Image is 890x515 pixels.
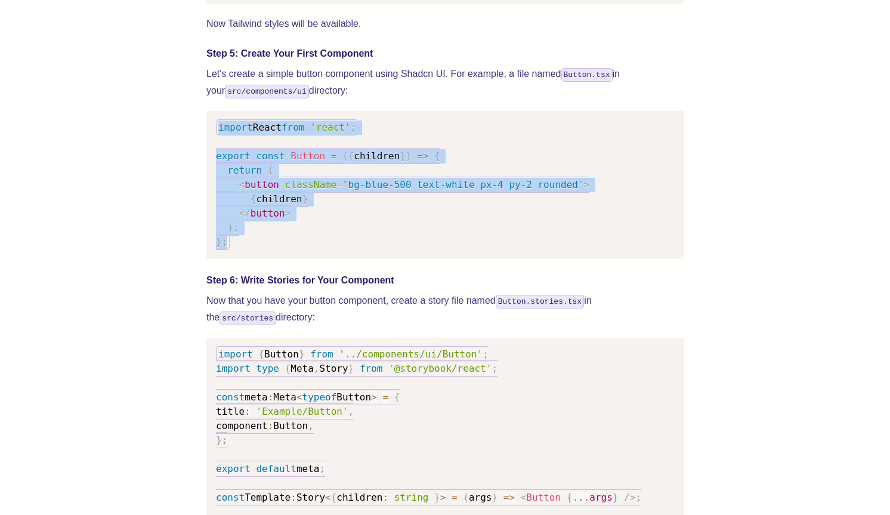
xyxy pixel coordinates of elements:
span: Story [319,363,348,374]
span: } [613,492,619,503]
span: } [302,193,308,205]
span: Button [336,391,371,403]
span: , [348,406,354,417]
span: import [218,349,253,360]
span: { [331,492,337,503]
span: = [382,391,388,403]
span: Meta [273,391,296,403]
span: => [503,492,515,503]
span: 'react' [310,122,350,133]
code: src/components/ui [225,85,309,98]
span: ; [483,349,489,360]
span: } [299,349,305,360]
span: < [239,179,245,190]
span: title [216,406,245,417]
span: ; [222,434,228,446]
span: React [253,122,282,133]
span: = [336,179,342,190]
span: : [268,391,274,403]
span: export [216,463,251,474]
span: ) [492,492,497,503]
span: : [382,492,388,503]
span: button [245,179,279,190]
code: Button.tsx [561,68,613,82]
span: { [348,150,354,162]
span: from [310,349,333,360]
span: args [469,492,492,503]
span: string [394,492,429,503]
span: < [521,492,527,503]
span: ... [572,492,589,503]
p: Now Tailwind styles will be available. [206,16,684,32]
span: " [342,179,348,190]
span: Meta [291,363,314,374]
span: from [360,363,383,374]
span: { [567,492,573,503]
span: ( [268,165,274,176]
span: Button [291,150,325,162]
span: Button [526,492,561,503]
span: , [308,420,314,431]
span: const [216,492,245,503]
span: Template [245,492,291,503]
span: from [282,122,305,133]
span: : [245,406,251,417]
span: " [578,179,584,190]
span: ) [406,150,412,162]
span: Story [296,492,325,503]
span: { [434,150,440,162]
span: '@storybook/react' [388,363,492,374]
span: 'Example/Button' [256,406,348,417]
span: < [325,492,331,503]
span: </ [239,208,251,219]
span: ( [463,492,469,503]
span: ; [351,122,357,133]
span: => [417,150,428,162]
span: } [216,236,222,248]
span: } [216,434,222,446]
span: className [285,179,337,190]
span: meta [245,391,268,403]
span: '../components/ui/Button' [339,349,483,360]
span: import [216,363,251,374]
h4: Step 6: Write Stories for Your Component [206,273,684,288]
span: Button [264,349,299,360]
span: type [256,363,279,374]
span: > [371,391,377,403]
span: { [258,349,264,360]
span: ( [342,150,348,162]
span: Button [273,420,308,431]
span: } [348,363,354,374]
span: ; [233,222,239,233]
span: return [227,165,262,176]
h4: Step 5: Create Your First Component [206,47,684,61]
span: ; [635,492,641,503]
p: Let's create a simple button component using Shadcn UI. For example, a file named in your directory: [206,66,684,99]
span: : [291,492,296,503]
span: bg-blue-500 text-white px-4 py-2 rounded [348,179,578,190]
span: > [285,208,291,219]
span: export [216,150,251,162]
span: button [251,208,285,219]
span: = [452,492,458,503]
span: typeof [302,391,337,403]
span: /> [624,492,635,503]
span: default [256,463,296,474]
span: > [584,179,590,190]
code: src/stories [220,312,276,325]
span: meta [296,463,320,474]
span: > [440,492,446,503]
span: ; [319,463,325,474]
span: ) [227,222,233,233]
p: Now that you have your button component, create a story file named in the directory: [206,292,684,326]
span: < [296,391,302,403]
span: ; [222,236,228,248]
span: const [256,150,285,162]
span: const [216,391,245,403]
span: , [314,363,320,374]
span: import [218,122,253,133]
span: : [268,420,274,431]
span: } [434,492,440,503]
span: } [400,150,406,162]
span: children [336,492,382,503]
